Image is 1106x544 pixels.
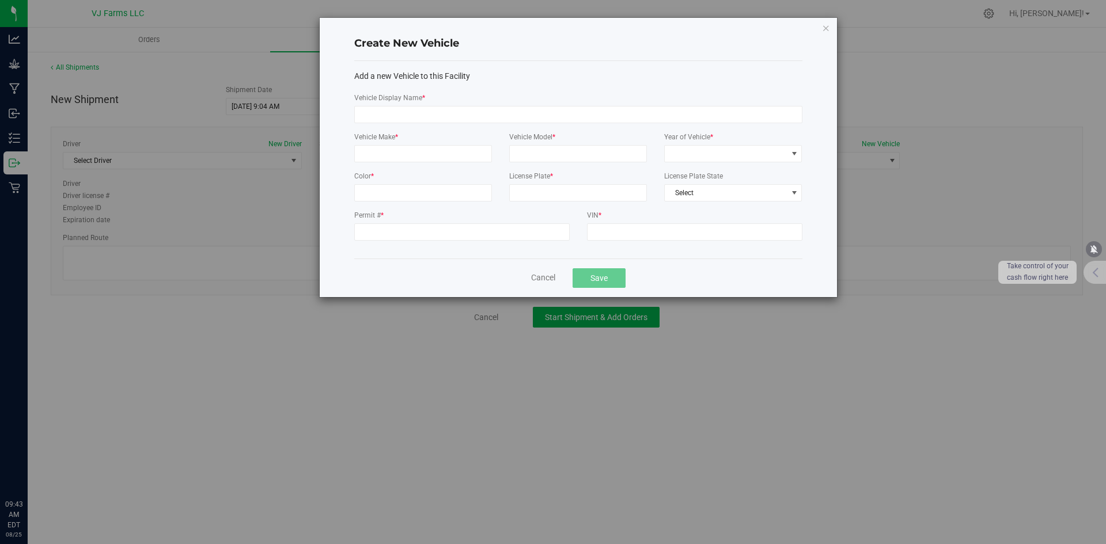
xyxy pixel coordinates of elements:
label: License Plate State [664,171,802,181]
iframe: Resource center [12,452,46,486]
label: Vehicle Make [354,132,492,142]
label: Vehicle Display Name [354,93,802,103]
label: VIN [587,210,802,220]
label: Year of Vehicle [664,132,802,142]
button: Cancel [531,272,555,284]
label: Permit # [354,210,570,220]
label: License Plate [509,171,647,181]
button: Save [573,268,626,288]
h4: Create New Vehicle [354,36,802,51]
label: Color [354,171,492,181]
label: Vehicle Model [509,132,647,142]
span: Select [665,185,787,201]
span: Add a new Vehicle to this Facility [354,70,470,82]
